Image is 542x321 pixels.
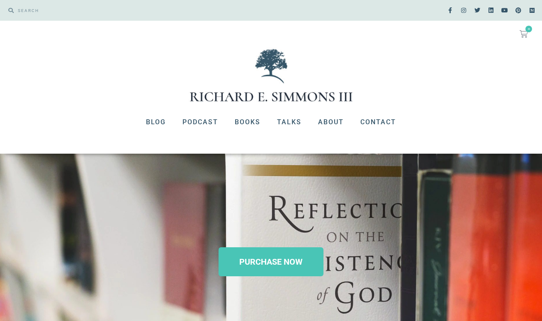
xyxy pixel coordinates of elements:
a: Podcast [174,111,226,133]
a: PURCHASE NOW [219,247,323,276]
a: Talks [269,111,310,133]
a: Books [226,111,269,133]
a: 0 [510,25,538,43]
a: About [310,111,352,133]
span: PURCHASE NOW [239,258,303,266]
span: 0 [525,26,532,32]
a: Contact [352,111,404,133]
a: Blog [138,111,174,133]
input: SEARCH [14,4,267,17]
